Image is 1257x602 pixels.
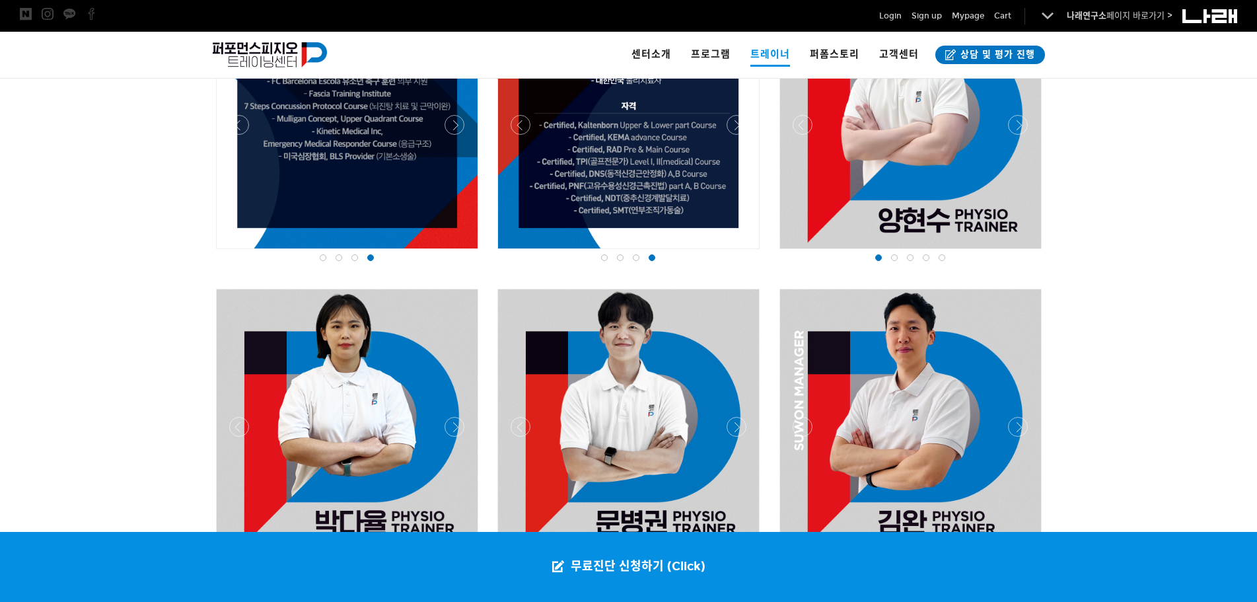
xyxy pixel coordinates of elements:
a: Sign up [912,9,942,22]
strong: 나래연구소 [1067,11,1106,21]
a: 나래연구소페이지 바로가기 > [1067,11,1172,21]
span: 고객센터 [879,48,919,60]
a: 퍼폼스토리 [800,32,869,78]
a: 센터소개 [622,32,681,78]
span: 프로그램 [691,48,731,60]
a: Cart [994,9,1011,22]
span: 센터소개 [631,48,671,60]
a: 프로그램 [681,32,740,78]
a: 무료진단 신청하기 (Click) [539,532,719,602]
span: 상담 및 평가 진행 [956,48,1035,61]
a: 상담 및 평가 진행 [935,46,1045,64]
a: 트레이너 [740,32,800,78]
span: 트레이너 [750,44,790,67]
a: Login [879,9,902,22]
a: Mypage [952,9,984,22]
a: 고객센터 [869,32,929,78]
span: 퍼폼스토리 [810,48,859,60]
